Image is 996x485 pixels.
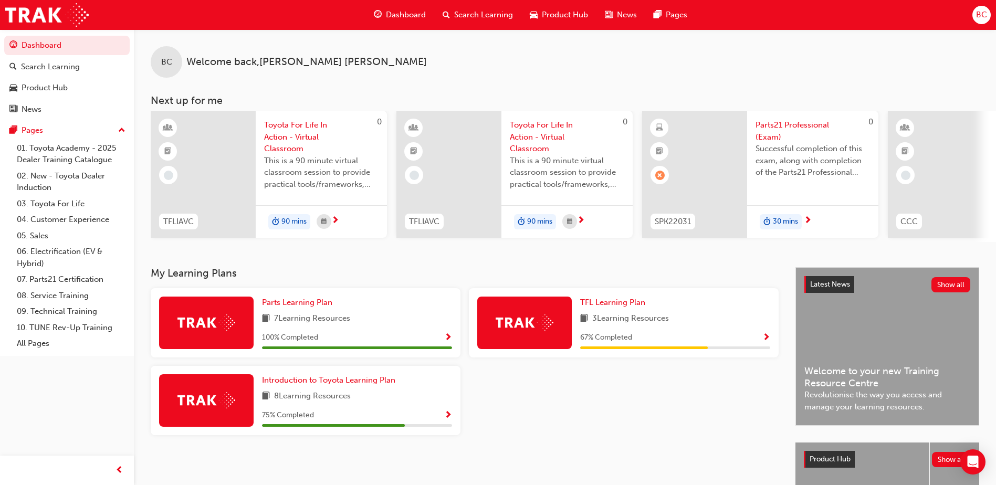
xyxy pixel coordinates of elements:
button: Show all [932,452,971,467]
span: learningRecordVerb_NONE-icon [410,171,419,180]
a: 0SPK22031Parts21 Professional (Exam)Successful completion of this exam, along with completion of ... [642,111,878,238]
span: Show Progress [444,411,452,420]
span: pages-icon [654,8,662,22]
a: All Pages [13,335,130,352]
span: BC [161,56,172,68]
span: guage-icon [374,8,382,22]
span: learningResourceType_ELEARNING-icon [656,121,663,135]
span: learningRecordVerb_NONE-icon [901,171,910,180]
span: Dashboard [386,9,426,21]
span: Show Progress [444,333,452,343]
span: TFL Learning Plan [580,298,645,307]
span: car-icon [9,83,17,93]
span: Toyota For Life In Action - Virtual Classroom [264,119,379,155]
a: Parts Learning Plan [262,297,337,309]
span: booktick-icon [164,145,172,159]
a: TFL Learning Plan [580,297,649,309]
button: Pages [4,121,130,140]
span: TFLIAVC [409,216,439,228]
a: 08. Service Training [13,288,130,304]
a: 05. Sales [13,228,130,244]
span: booktick-icon [656,145,663,159]
span: This is a 90 minute virtual classroom session to provide practical tools/frameworks, behaviours a... [264,155,379,191]
span: book-icon [262,312,270,325]
img: Trak [177,392,235,408]
span: search-icon [443,8,450,22]
button: Show Progress [762,331,770,344]
span: car-icon [530,8,538,22]
a: 0TFLIAVCToyota For Life In Action - Virtual ClassroomThis is a 90 minute virtual classroom sessio... [151,111,387,238]
span: learningRecordVerb_NONE-icon [164,171,173,180]
a: guage-iconDashboard [365,4,434,26]
a: 03. Toyota For Life [13,196,130,212]
span: BC [976,9,987,21]
a: Latest NewsShow allWelcome to your new Training Resource CentreRevolutionise the way you access a... [795,267,979,426]
span: 100 % Completed [262,332,318,344]
span: Introduction to Toyota Learning Plan [262,375,395,385]
span: booktick-icon [901,145,909,159]
a: Product Hub [4,78,130,98]
a: search-iconSearch Learning [434,4,521,26]
span: next-icon [804,216,812,226]
span: 3 Learning Resources [592,312,669,325]
span: 90 mins [281,216,307,228]
a: Introduction to Toyota Learning Plan [262,374,400,386]
span: next-icon [577,216,585,226]
span: booktick-icon [410,145,417,159]
span: 75 % Completed [262,409,314,421]
span: 67 % Completed [580,332,632,344]
h3: Next up for me [134,94,996,107]
a: car-iconProduct Hub [521,4,596,26]
a: 06. Electrification (EV & Hybrid) [13,244,130,271]
button: DashboardSearch LearningProduct HubNews [4,34,130,121]
a: 01. Toyota Academy - 2025 Dealer Training Catalogue [13,140,130,168]
span: calendar-icon [321,215,327,228]
span: Welcome back , [PERSON_NAME] [PERSON_NAME] [186,56,427,68]
span: duration-icon [518,215,525,229]
button: Show all [931,277,971,292]
span: Search Learning [454,9,513,21]
span: Parts Learning Plan [262,298,332,307]
span: 30 mins [773,216,798,228]
button: BC [972,6,991,24]
div: Product Hub [22,82,68,94]
span: learningResourceType_INSTRUCTOR_LED-icon [164,121,172,135]
span: guage-icon [9,41,17,50]
span: CCC [900,216,918,228]
img: Trak [5,3,89,27]
span: 0 [868,117,873,126]
span: up-icon [118,124,125,138]
a: news-iconNews [596,4,645,26]
span: news-icon [605,8,613,22]
span: News [617,9,637,21]
span: Toyota For Life In Action - Virtual Classroom [510,119,624,155]
span: 7 Learning Resources [274,312,350,325]
a: News [4,100,130,119]
span: 8 Learning Resources [274,390,351,403]
a: 10. TUNE Rev-Up Training [13,320,130,336]
span: learningResourceType_INSTRUCTOR_LED-icon [901,121,909,135]
span: Successful completion of this exam, along with completion of the Parts21 Professional eLearning m... [756,143,870,178]
span: Product Hub [810,455,851,463]
span: calendar-icon [567,215,572,228]
a: 02. New - Toyota Dealer Induction [13,168,130,196]
span: Show Progress [762,333,770,343]
span: book-icon [262,390,270,403]
button: Show Progress [444,409,452,422]
span: Latest News [810,280,850,289]
span: duration-icon [272,215,279,229]
span: pages-icon [9,126,17,135]
img: Trak [177,314,235,331]
span: next-icon [331,216,339,226]
span: 0 [377,117,382,126]
span: duration-icon [763,215,771,229]
a: Latest NewsShow all [804,276,970,293]
span: 0 [623,117,627,126]
a: 07. Parts21 Certification [13,271,130,288]
span: Pages [666,9,687,21]
a: 0TFLIAVCToyota For Life In Action - Virtual ClassroomThis is a 90 minute virtual classroom sessio... [396,111,633,238]
span: learningResourceType_INSTRUCTOR_LED-icon [410,121,417,135]
button: Show Progress [444,331,452,344]
div: News [22,103,41,115]
span: prev-icon [116,464,123,477]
